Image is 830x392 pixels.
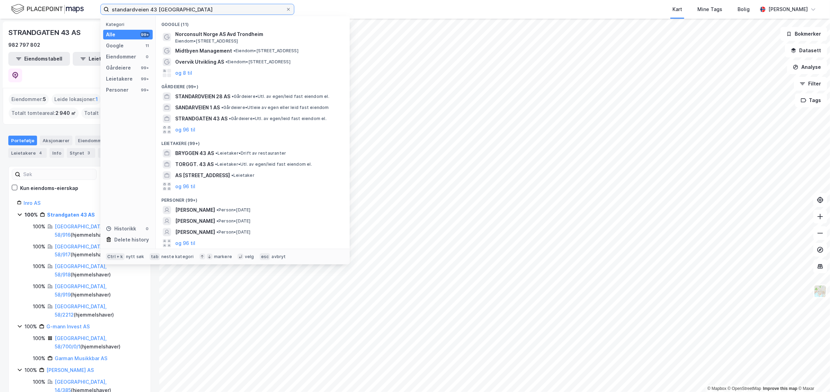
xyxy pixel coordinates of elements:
span: • [215,162,217,167]
div: 99+ [140,65,150,71]
div: 99+ [140,76,150,82]
div: 0 [144,226,150,231]
div: Eiendommer : [9,94,49,105]
span: • [232,94,234,99]
div: nytt søk [126,254,144,259]
img: logo.f888ab2527a4732fd821a326f86c7f29.svg [11,3,84,15]
div: Styret [67,148,95,158]
div: 100% [33,354,45,363]
div: 4 [37,149,44,156]
span: BRYGGEN 43 AS [175,149,214,157]
span: Person • [DATE] [216,207,251,213]
span: AS [STREET_ADDRESS] [175,171,230,180]
div: 100% [25,366,37,374]
div: Kontrollprogram for chat [795,359,830,392]
button: og 8 til [175,69,192,77]
span: Leietaker [231,173,255,178]
span: Leietaker • Utl. av egen/leid fast eiendom el. [215,162,312,167]
span: 2 940 ㎡ [55,109,76,117]
div: 100% [33,334,45,343]
span: Eiendom • [STREET_ADDRESS] [175,38,238,44]
div: ( hjemmelshaver ) [55,222,142,239]
span: • [231,173,233,178]
div: 100% [33,282,45,291]
div: Leietakere [106,75,133,83]
div: Eiendommer [75,136,118,145]
span: Overvik Utvikling AS [175,58,224,66]
div: Alle [106,30,115,39]
span: Eiendom • [STREET_ADDRESS] [233,48,298,54]
div: Mine Tags [697,5,722,13]
div: ( hjemmelshaver ) [55,243,142,259]
span: STANDARDVEIEN 28 AS [175,92,230,101]
span: TORGGT. 43 AS [175,160,214,168]
span: • [229,116,231,121]
div: 99+ [140,87,150,93]
div: neste kategori [161,254,194,259]
span: Gårdeiere • Utl. av egen/leid fast eiendom el. [229,116,327,121]
div: 100% [33,378,45,386]
div: 100% [33,243,45,251]
div: 100% [33,302,45,311]
div: 11 [144,43,150,48]
div: Leide lokasjoner : [52,94,101,105]
button: Leietakertabell [73,52,134,66]
a: [GEOGRAPHIC_DATA], 58/700/0/1 [55,335,107,349]
span: [PERSON_NAME] [175,217,215,225]
img: Z [814,285,827,298]
div: Personer [106,86,128,94]
div: Portefølje [8,136,37,145]
div: velg [245,254,254,259]
div: Gårdeiere (99+) [156,79,350,91]
div: ( hjemmelshaver ) [55,302,142,319]
button: og 96 til [175,182,195,191]
div: ( hjemmelshaver ) [55,262,142,279]
button: Filter [794,77,827,91]
div: ( hjemmelshaver ) [55,282,142,299]
span: Person • [DATE] [216,218,251,224]
button: Eiendomstabell [8,52,70,66]
span: Norconsult Norge AS Avd Trondheim [175,30,341,38]
button: Tags [795,93,827,107]
span: STRANDGATEN 43 AS [175,115,227,123]
span: SANDARVEIEN 1 AS [175,103,220,112]
div: Historikk [106,225,136,233]
span: • [216,218,218,224]
div: Google (11) [156,16,350,29]
div: Transaksjoner [98,148,145,158]
div: avbryt [271,254,286,259]
div: Kategori [106,22,153,27]
div: markere [214,254,232,259]
a: [GEOGRAPHIC_DATA], 58/2212 [55,303,107,318]
div: 100% [25,211,38,219]
a: [GEOGRAPHIC_DATA], 58/916 [55,224,107,238]
div: Aksjonærer [40,136,72,145]
div: Google [106,42,124,50]
div: Kart [672,5,682,13]
div: Leietakere [8,148,47,158]
a: Inro AS [24,200,41,206]
div: STRANDGATEN 43 AS [8,27,82,38]
a: OpenStreetMap [728,386,761,391]
a: G-mann Invest AS [46,323,90,329]
span: • [215,151,217,156]
a: Mapbox [707,386,726,391]
span: Eiendom • [STREET_ADDRESS] [225,59,291,65]
div: 0 [144,54,150,60]
span: Person • [DATE] [216,229,251,235]
div: Ctrl + k [106,253,125,260]
span: • [216,207,218,212]
div: Bolig [738,5,750,13]
div: 100% [33,222,45,231]
button: Bokmerker [780,27,827,41]
a: Strandgaten 43 AS [47,212,95,218]
div: Totalt tomteareal : [9,108,79,119]
span: • [225,59,227,64]
button: og 96 til [175,126,195,134]
div: Delete history [114,236,149,244]
div: 100% [25,322,37,331]
span: Leietaker • Drift av restauranter [215,151,286,156]
span: • [221,105,223,110]
span: • [216,229,218,235]
div: Gårdeiere [106,64,131,72]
